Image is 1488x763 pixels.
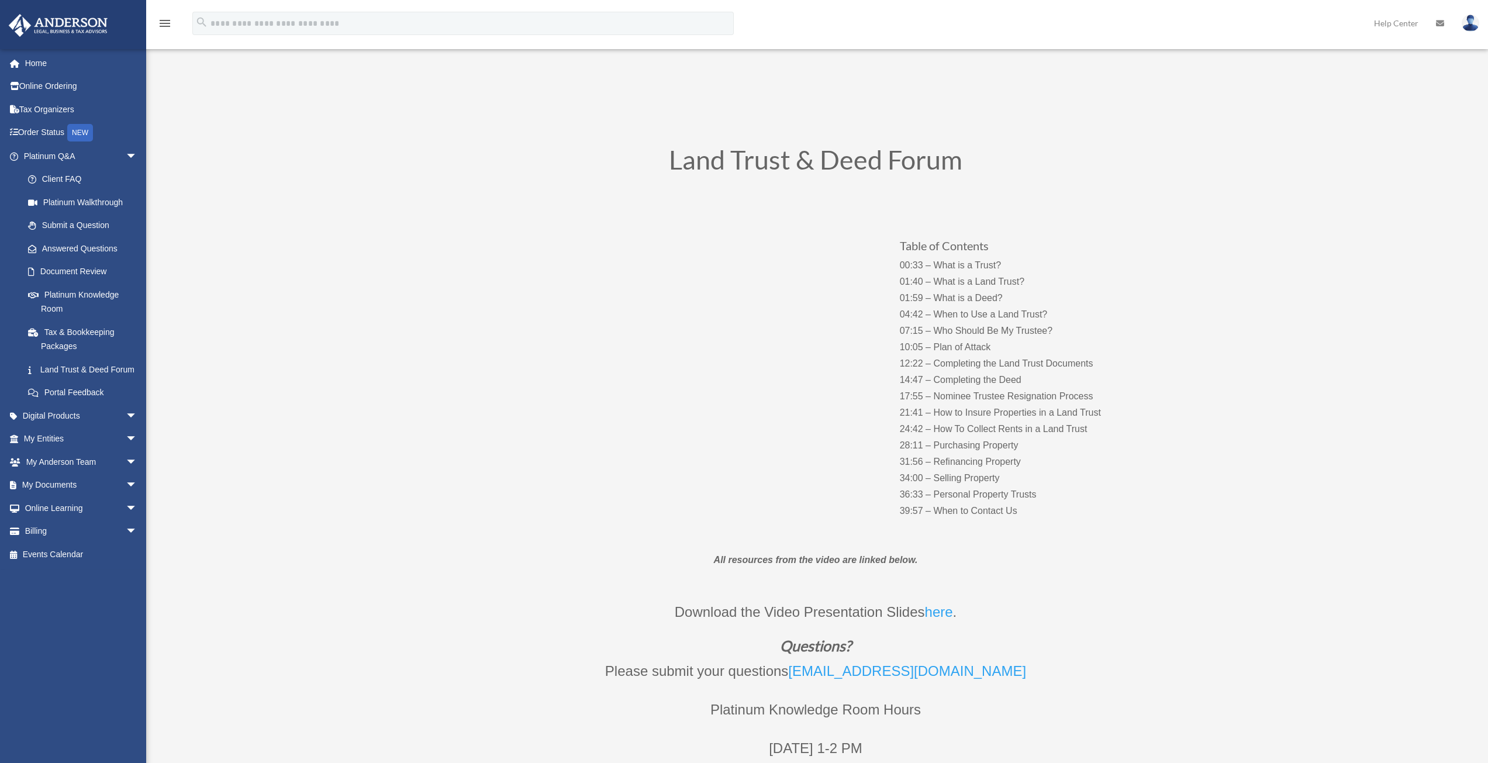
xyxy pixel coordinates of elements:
a: [EMAIL_ADDRESS][DOMAIN_NAME] [788,663,1026,685]
img: User Pic [1462,15,1479,32]
a: Platinum Walkthrough [16,191,155,214]
div: NEW [67,124,93,141]
p: Please submit your questions [500,659,1131,698]
h1: Land Trust & Deed Forum [500,147,1131,179]
span: arrow_drop_down [126,520,149,544]
a: Order StatusNEW [8,121,155,145]
a: Tax & Bookkeeping Packages [16,320,155,358]
a: Land Trust & Deed Forum [16,358,149,381]
a: Events Calendar [8,543,155,566]
a: menu [158,20,172,30]
a: Tax Organizers [8,98,155,121]
a: My Anderson Teamarrow_drop_down [8,450,155,474]
img: Anderson Advisors Platinum Portal [5,14,111,37]
a: here [925,604,953,626]
p: Platinum Knowledge Room Hours [500,698,1131,736]
span: arrow_drop_down [126,144,149,168]
a: Portal Feedback [16,381,155,405]
p: Download the Video Presentation Slides . [500,600,1131,638]
span: arrow_drop_down [126,474,149,498]
em: Questions? [780,637,851,654]
a: Digital Productsarrow_drop_down [8,404,155,427]
i: search [195,16,208,29]
a: Platinum Knowledge Room [16,283,155,320]
p: 00:33 – What is a Trust? 01:40 – What is a Land Trust? 01:59 – What is a Deed? 04:42 – When to Us... [900,257,1131,519]
a: Answered Questions [16,237,155,260]
a: Online Ordering [8,75,155,98]
a: Billingarrow_drop_down [8,520,155,543]
a: My Entitiesarrow_drop_down [8,427,155,451]
a: Online Learningarrow_drop_down [8,496,155,520]
span: arrow_drop_down [126,427,149,451]
a: My Documentsarrow_drop_down [8,474,155,497]
i: menu [158,16,172,30]
a: Platinum Q&Aarrow_drop_down [8,144,155,168]
em: All resources from the video are linked below. [714,555,918,565]
a: Submit a Question [16,214,155,237]
h3: Table of Contents [900,240,1131,257]
a: Document Review [16,260,155,284]
a: Client FAQ [16,168,155,191]
span: arrow_drop_down [126,404,149,428]
span: arrow_drop_down [126,450,149,474]
span: arrow_drop_down [126,496,149,520]
a: Home [8,51,155,75]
